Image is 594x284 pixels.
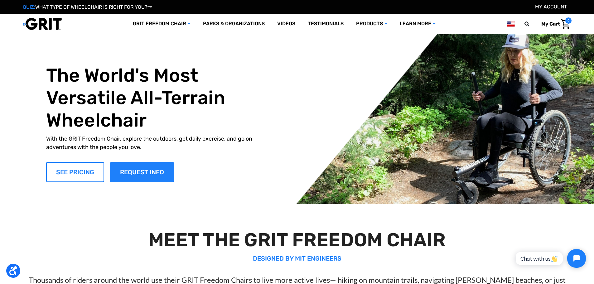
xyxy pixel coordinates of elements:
span: My Cart [541,21,560,27]
span: Phone Number [104,26,138,31]
h2: MEET THE GRIT FREEDOM CHAIR [15,229,579,251]
span: 0 [565,17,572,24]
a: Products [350,14,394,34]
a: QUIZ:WHAT TYPE OF WHEELCHAIR IS RIGHT FOR YOU? [23,4,152,10]
a: Account [535,4,567,10]
iframe: Tidio Chat [509,244,591,273]
img: GRIT All-Terrain Wheelchair and Mobility Equipment [23,17,62,30]
h1: The World's Most Versatile All-Terrain Wheelchair [46,64,266,132]
img: us.png [507,20,514,28]
a: Parks & Organizations [197,14,271,34]
p: DESIGNED BY MIT ENGINEERS [15,254,579,263]
span: QUIZ: [23,4,35,10]
a: GRIT Freedom Chair [127,14,197,34]
a: Learn More [394,14,442,34]
a: Testimonials [302,14,350,34]
a: Videos [271,14,302,34]
img: Cart [561,19,570,29]
a: Slide number 1, Request Information [110,162,174,182]
p: With the GRIT Freedom Chair, explore the outdoors, get daily exercise, and go on adventures with ... [46,135,266,152]
a: Cart with 0 items [537,17,572,31]
input: Search [527,17,537,31]
a: Shop Now [46,162,104,182]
